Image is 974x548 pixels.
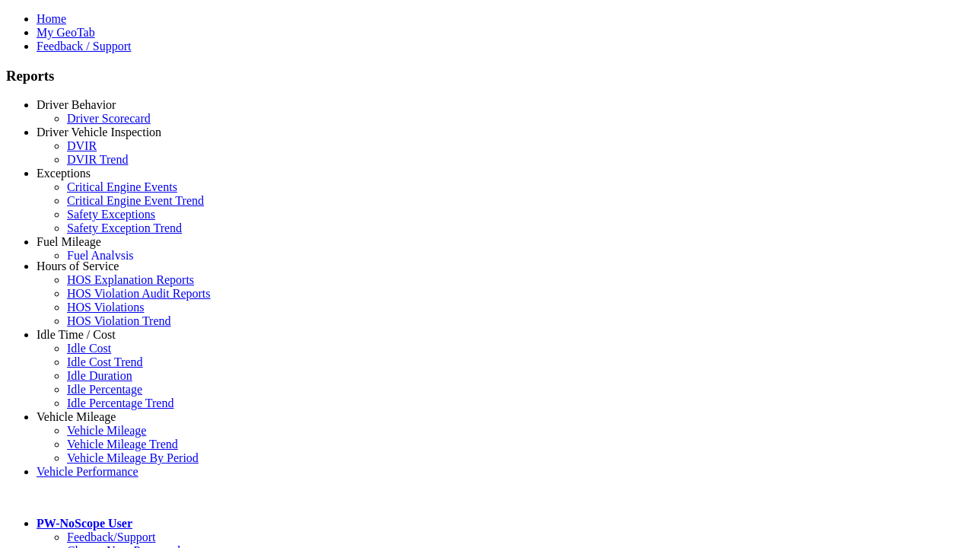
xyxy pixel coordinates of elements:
a: DVIR Trend [67,153,128,166]
a: Feedback / Support [37,40,131,53]
a: Vehicle Performance [37,465,138,478]
a: Idle Duration [67,369,132,382]
a: Fuel Mileage [37,235,101,248]
a: Vehicle Mileage [37,410,116,423]
a: Exceptions [37,167,91,180]
a: Vehicle Mileage [67,424,146,437]
a: Vehicle Mileage Trend [67,438,178,451]
a: Idle Cost [67,342,111,355]
a: Driver Scorecard [67,112,151,125]
a: HOS Violation Audit Reports [67,287,211,300]
a: Safety Exceptions [67,208,155,221]
a: Idle Percentage Trend [67,397,173,409]
a: HOS Violation Trend [67,314,171,327]
a: Idle Percentage [67,383,142,396]
a: HOS Violations [67,301,144,314]
a: Driver Vehicle Inspection [37,126,161,139]
a: Idle Cost Trend [67,355,143,368]
a: Fuel Analysis [67,249,134,262]
a: Hours of Service [37,260,119,272]
a: DVIR [67,139,97,152]
a: PW-NoScope User [37,517,132,530]
a: Critical Engine Event Trend [67,194,204,207]
a: Home [37,12,66,25]
h3: Reports [6,68,968,84]
a: Idle Time / Cost [37,328,116,341]
a: My GeoTab [37,26,95,39]
a: HOS Explanation Reports [67,273,194,286]
a: Safety Exception Trend [67,221,182,234]
a: Critical Engine Events [67,180,177,193]
a: Feedback/Support [67,530,155,543]
a: Driver Behavior [37,98,116,111]
a: Vehicle Mileage By Period [67,451,199,464]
